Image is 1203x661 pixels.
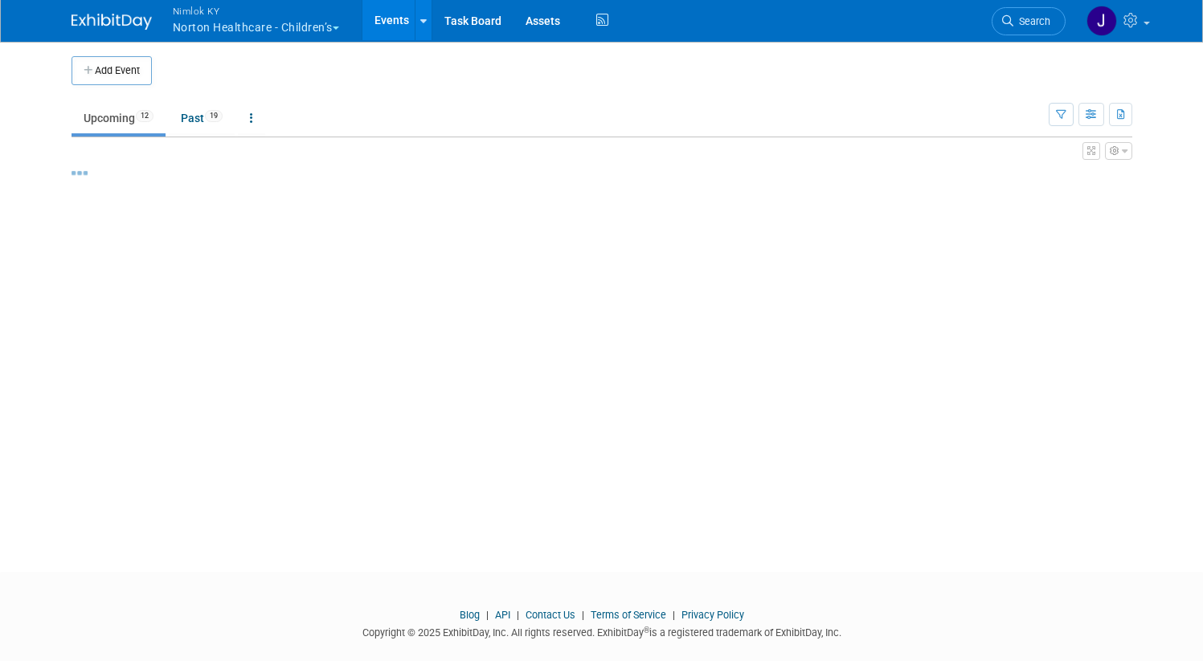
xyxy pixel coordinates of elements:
img: loading... [72,171,88,175]
img: ExhibitDay [72,14,152,30]
span: 12 [136,110,153,122]
span: | [669,609,679,621]
sup: ® [644,626,649,634]
span: | [513,609,523,621]
button: Add Event [72,56,152,85]
span: 19 [205,110,223,122]
span: Search [1013,15,1050,27]
a: Contact Us [526,609,575,621]
span: | [578,609,588,621]
a: API [495,609,510,621]
a: Search [992,7,1066,35]
span: | [482,609,493,621]
span: Nimlok KY [173,2,339,19]
a: Terms of Service [591,609,666,621]
img: Jamie Dunn [1086,6,1117,36]
a: Upcoming12 [72,103,166,133]
a: Blog [460,609,480,621]
a: Past19 [169,103,235,133]
a: Privacy Policy [681,609,744,621]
